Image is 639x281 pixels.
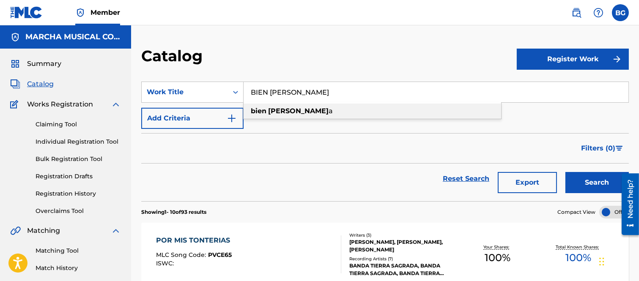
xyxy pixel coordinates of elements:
span: Compact View [557,208,595,216]
a: Individual Registration Tool [36,137,121,146]
span: Member [91,8,120,17]
iframe: Resource Center [615,170,639,238]
div: Help [590,4,607,21]
img: 9d2ae6d4665cec9f34b9.svg [227,113,237,123]
button: Search [565,172,629,193]
button: Add Criteria [141,108,244,129]
span: 100 % [566,250,592,265]
span: Matching [27,226,60,236]
img: Top Rightsholder [75,8,85,18]
img: search [571,8,581,18]
a: Claiming Tool [36,120,121,129]
form: Search Form [141,82,629,201]
span: Catalog [27,79,54,89]
h5: MARCHA MUSICAL CORP. [25,32,121,42]
button: Filters (0) [576,138,629,159]
img: f7272a7cc735f4ea7f67.svg [612,54,622,64]
img: Accounts [10,32,20,42]
a: Overclaims Tool [36,207,121,216]
div: POR MIS TONTERIAS [156,235,234,246]
div: Arrastrar [599,249,604,274]
span: Works Registration [27,99,93,109]
span: 100 % [485,250,510,265]
a: Public Search [568,4,585,21]
img: Matching [10,226,21,236]
a: Bulk Registration Tool [36,155,121,164]
span: ISWC : [156,259,176,267]
img: expand [111,226,121,236]
a: SummarySummary [10,59,61,69]
img: Summary [10,59,20,69]
strong: [PERSON_NAME] [268,107,329,115]
div: Widget de chat [597,240,639,281]
p: Showing 1 - 10 of 93 results [141,208,206,216]
img: expand [111,99,121,109]
button: Export [498,172,557,193]
a: Match History [36,264,121,273]
a: Registration Drafts [36,172,121,181]
h2: Catalog [141,46,207,65]
a: Matching Tool [36,246,121,255]
button: Register Work [517,49,629,70]
div: User Menu [612,4,629,21]
span: a [329,107,333,115]
strong: bien [251,107,266,115]
p: Total Known Shares: [556,244,601,250]
span: PVCE65 [208,251,232,259]
span: Summary [27,59,61,69]
img: MLC Logo [10,6,43,19]
iframe: Chat Widget [597,240,639,281]
img: help [593,8,603,18]
img: Works Registration [10,99,21,109]
a: Registration History [36,189,121,198]
div: Recording Artists ( 7 ) [349,256,457,262]
span: Filters ( 0 ) [581,143,615,153]
div: [PERSON_NAME], [PERSON_NAME], [PERSON_NAME] [349,238,457,254]
img: filter [616,146,623,151]
p: Your Shares: [483,244,511,250]
a: Reset Search [439,169,494,188]
div: Writers ( 3 ) [349,232,457,238]
a: CatalogCatalog [10,79,54,89]
img: Catalog [10,79,20,89]
div: Work Title [147,87,223,97]
div: BANDA TIERRA SAGRADA, BANDA TIERRA SAGRADA, BANDA TIERRA SAGRADA, BANDA TIERRA SAGRADA, BANDA TIE... [349,262,457,277]
span: MLC Song Code : [156,251,208,259]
